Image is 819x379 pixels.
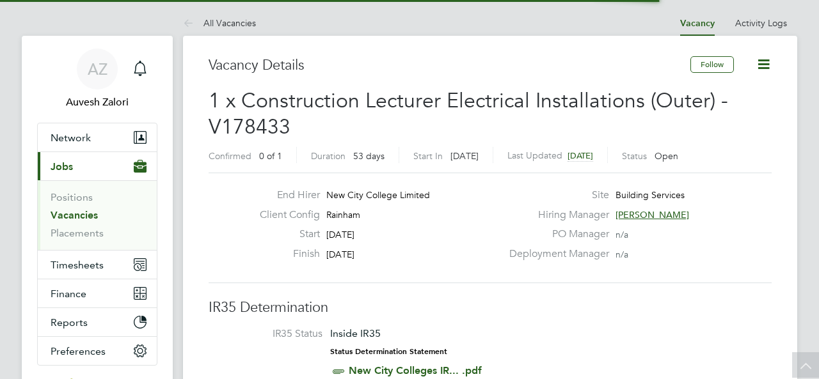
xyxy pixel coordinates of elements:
a: Positions [51,191,93,203]
label: Status [622,150,647,162]
a: New City Colleges IR... .pdf [349,364,482,376]
span: New City College Limited [326,189,430,201]
a: Placements [51,227,104,239]
a: All Vacancies [183,17,256,29]
a: Vacancies [51,209,98,221]
label: Start In [413,150,443,162]
div: Jobs [38,180,157,250]
label: Start [250,228,320,241]
label: Client Config [250,208,320,222]
a: AZAuvesh Zalori [37,49,157,110]
strong: Status Determination Statement [330,347,447,356]
label: Site [502,189,609,202]
label: Deployment Manager [502,247,609,261]
span: Jobs [51,160,73,173]
span: Finance [51,288,86,300]
label: Hiring Manager [502,208,609,222]
label: End Hirer [250,189,320,202]
span: Inside IR35 [330,327,381,339]
span: 0 of 1 [259,150,282,162]
span: [DATE] [450,150,479,162]
button: Timesheets [38,251,157,279]
button: Jobs [38,152,157,180]
span: Building Services [616,189,685,201]
span: [DATE] [568,150,593,161]
button: Reports [38,308,157,336]
span: Network [51,132,91,144]
label: Confirmed [209,150,251,162]
label: IR35 Status [221,327,322,341]
label: Last Updated [507,150,562,161]
button: Follow [690,56,734,73]
a: Activity Logs [735,17,787,29]
span: [PERSON_NAME] [616,209,689,220]
label: PO Manager [502,228,609,241]
span: AZ [88,61,107,77]
h3: IR35 Determination [209,298,772,317]
label: Duration [311,150,346,162]
span: [DATE] [326,229,354,240]
span: 53 days [353,150,385,162]
span: Timesheets [51,259,104,271]
span: Auvesh Zalori [37,95,157,110]
span: Reports [51,316,88,329]
span: n/a [616,249,628,260]
span: Preferences [51,345,106,357]
button: Finance [38,279,157,307]
button: Network [38,123,157,151]
span: 1 x Construction Lecturer Electrical Installations (Outer) - V178433 [209,88,728,140]
span: [DATE] [326,249,354,260]
label: Finish [250,247,320,261]
span: n/a [616,229,628,240]
a: Vacancy [680,18,715,29]
button: Preferences [38,337,157,365]
h3: Vacancy Details [209,56,690,75]
span: Open [655,150,678,162]
span: Rainham [326,209,360,220]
